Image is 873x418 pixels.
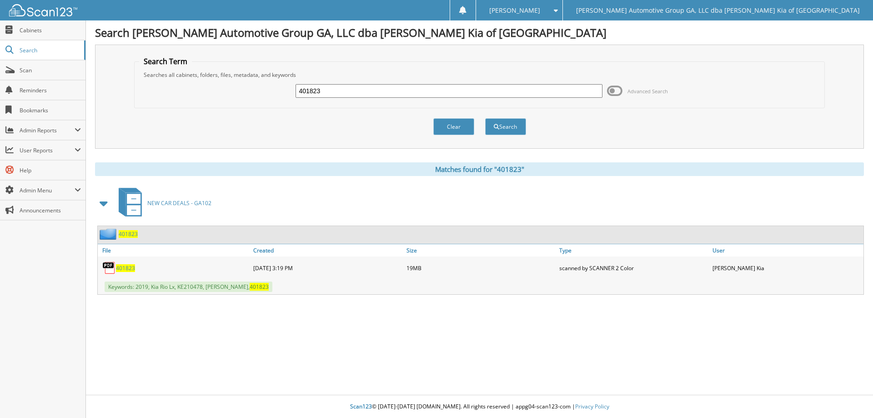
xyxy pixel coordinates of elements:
[710,244,863,257] a: User
[20,146,75,154] span: User Reports
[119,230,138,238] a: 401823
[250,283,269,291] span: 401823
[20,166,81,174] span: Help
[20,106,81,114] span: Bookmarks
[576,8,860,13] span: [PERSON_NAME] Automotive Group GA, LLC dba [PERSON_NAME] Kia of [GEOGRAPHIC_DATA]
[404,244,557,257] a: Size
[251,244,404,257] a: Created
[95,25,864,40] h1: Search [PERSON_NAME] Automotive Group GA, LLC dba [PERSON_NAME] Kia of [GEOGRAPHIC_DATA]
[20,46,80,54] span: Search
[710,259,863,277] div: [PERSON_NAME] Kia
[20,86,81,94] span: Reminders
[350,403,372,410] span: Scan123
[139,56,192,66] legend: Search Term
[251,259,404,277] div: [DATE] 3:19 PM
[98,244,251,257] a: File
[139,71,820,79] div: Searches all cabinets, folders, files, metadata, and keywords
[20,26,81,34] span: Cabinets
[9,4,77,16] img: scan123-logo-white.svg
[102,261,116,275] img: PDF.png
[86,396,873,418] div: © [DATE]-[DATE] [DOMAIN_NAME]. All rights reserved | appg04-scan123-com |
[20,66,81,74] span: Scan
[557,259,710,277] div: scanned by SCANNER 2 Color
[557,244,710,257] a: Type
[433,118,474,135] button: Clear
[105,282,272,292] span: Keywords: 2019, Kia Rio Lx, KE210478, [PERSON_NAME],
[116,264,135,272] a: 401823
[575,403,609,410] a: Privacy Policy
[20,126,75,134] span: Admin Reports
[147,199,211,207] span: NEW CAR DEALS - GA102
[20,186,75,194] span: Admin Menu
[113,185,211,221] a: NEW CAR DEALS - GA102
[828,374,873,418] iframe: Chat Widget
[627,88,668,95] span: Advanced Search
[95,162,864,176] div: Matches found for "401823"
[489,8,540,13] span: [PERSON_NAME]
[485,118,526,135] button: Search
[20,206,81,214] span: Announcements
[404,259,557,277] div: 19MB
[100,228,119,240] img: folder2.png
